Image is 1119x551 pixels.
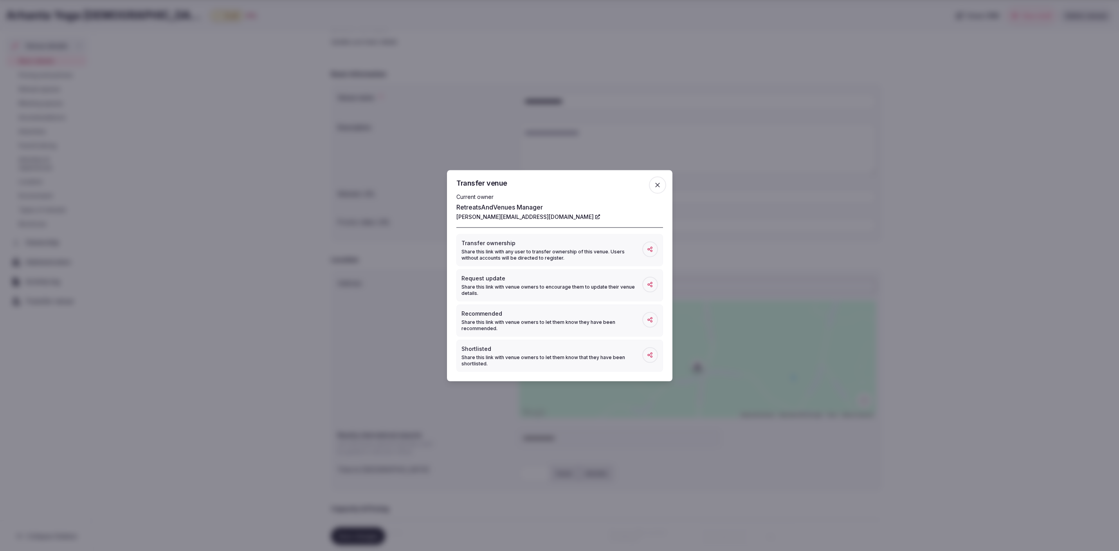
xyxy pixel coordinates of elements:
[456,213,600,220] a: [PERSON_NAME][EMAIL_ADDRESS][DOMAIN_NAME]
[456,193,663,201] p: Current owner
[461,239,642,247] p: Transfer ownership
[461,274,642,282] p: Request update
[461,345,642,352] p: Shortlisted
[456,304,663,336] button: RecommendedShare this link with venue owners to let them know they have been recommended.
[456,234,663,266] button: Transfer ownershipShare this link with any user to transfer ownership of this venue. Users withou...
[456,179,663,186] h2: Transfer venue
[456,340,663,372] button: ShortlistedShare this link with venue owners to let them know that they have been shortlisted.
[456,202,663,211] p: RetreatsAndVenues Manager
[461,284,642,296] p: Share this link with venue owners to encourage them to update their venue details.
[461,319,642,331] p: Share this link with venue owners to let them know they have been recommended.
[461,248,642,261] p: Share this link with any user to transfer ownership of this venue. Users without accounts will be...
[456,269,663,301] button: Request updateShare this link with venue owners to encourage them to update their venue details.
[461,309,642,317] p: Recommended
[461,354,642,367] p: Share this link with venue owners to let them know that they have been shortlisted.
